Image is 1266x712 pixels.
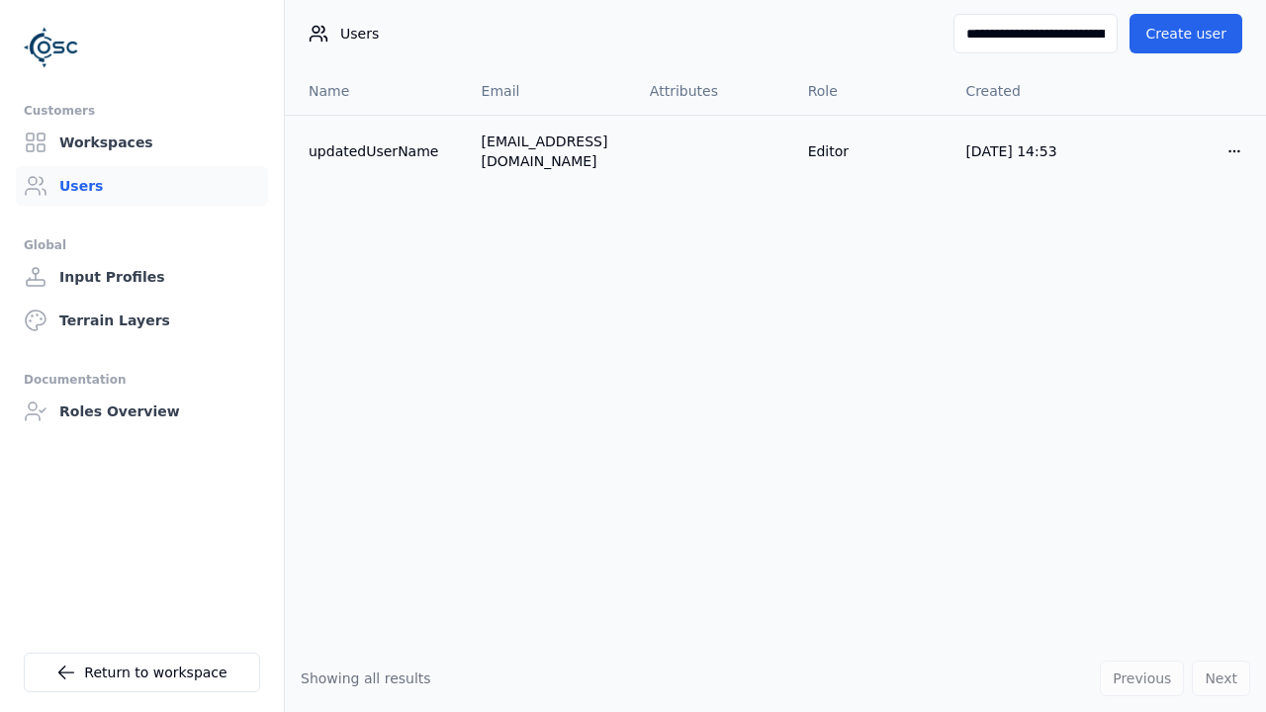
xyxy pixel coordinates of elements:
[634,67,792,115] th: Attributes
[16,257,268,297] a: Input Profiles
[16,123,268,162] a: Workspaces
[24,233,260,257] div: Global
[24,368,260,392] div: Documentation
[808,141,935,161] div: Editor
[16,301,268,340] a: Terrain Layers
[792,67,950,115] th: Role
[285,67,466,115] th: Name
[1130,14,1242,53] button: Create user
[340,24,379,44] span: Users
[482,132,618,171] div: [EMAIL_ADDRESS][DOMAIN_NAME]
[16,166,268,206] a: Users
[965,141,1092,161] div: [DATE] 14:53
[16,392,268,431] a: Roles Overview
[949,67,1108,115] th: Created
[301,670,431,686] span: Showing all results
[309,141,450,161] a: updatedUserName
[24,20,79,75] img: Logo
[24,653,260,692] a: Return to workspace
[466,67,634,115] th: Email
[24,99,260,123] div: Customers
